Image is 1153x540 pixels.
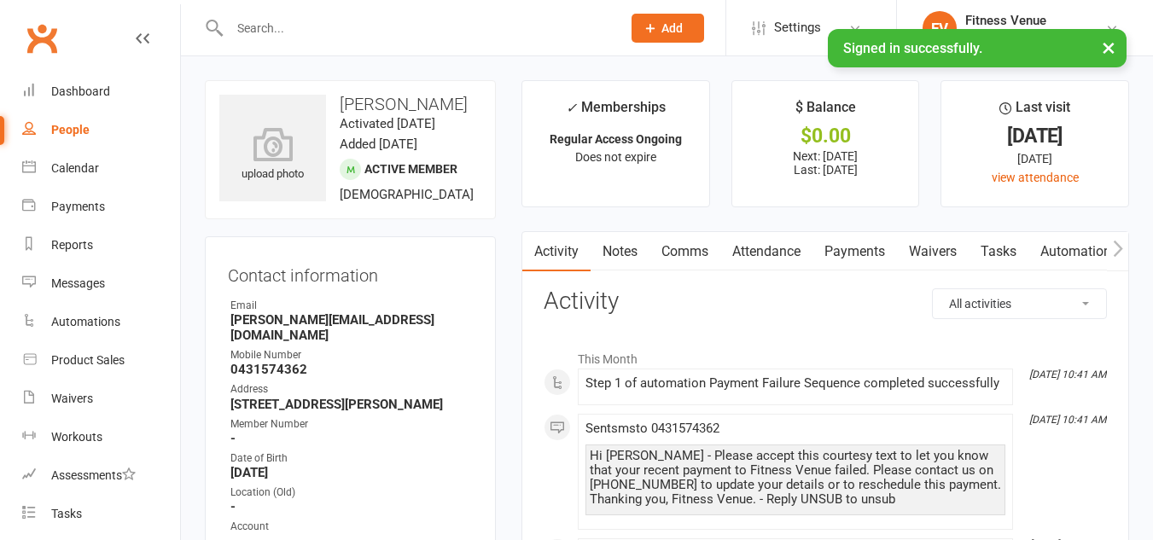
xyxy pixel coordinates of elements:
[897,232,969,271] a: Waivers
[632,14,704,43] button: Add
[51,430,102,444] div: Workouts
[1029,414,1106,426] i: [DATE] 10:41 AM
[51,468,136,482] div: Assessments
[230,485,473,501] div: Location (Old)
[748,149,904,177] p: Next: [DATE] Last: [DATE]
[544,288,1107,315] h3: Activity
[957,127,1113,145] div: [DATE]
[22,149,180,188] a: Calendar
[22,380,180,418] a: Waivers
[661,21,683,35] span: Add
[230,450,473,467] div: Date of Birth
[51,238,93,252] div: Reports
[1093,29,1124,66] button: ×
[585,421,719,436] span: Sent sms to 0431574362
[22,188,180,226] a: Payments
[230,362,473,377] strong: 0431574362
[748,127,904,145] div: $0.00
[51,200,105,213] div: Payments
[51,392,93,405] div: Waivers
[340,136,417,152] time: Added [DATE]
[22,418,180,456] a: Workouts
[51,123,90,136] div: People
[219,95,481,113] h3: [PERSON_NAME]
[992,171,1079,184] a: view attendance
[969,232,1028,271] a: Tasks
[228,259,473,285] h3: Contact information
[566,96,666,128] div: Memberships
[230,298,473,314] div: Email
[230,312,473,343] strong: [PERSON_NAME][EMAIL_ADDRESS][DOMAIN_NAME]
[51,315,120,328] div: Automations
[230,416,473,433] div: Member Number
[585,376,1005,391] div: Step 1 of automation Payment Failure Sequence completed successfully
[230,381,473,398] div: Address
[22,111,180,149] a: People
[51,276,105,290] div: Messages
[230,465,473,480] strong: [DATE]
[340,187,474,202] span: [DEMOGRAPHIC_DATA]
[965,28,1105,44] div: Fitness Venue Whitsunday
[957,149,1113,168] div: [DATE]
[22,495,180,533] a: Tasks
[720,232,812,271] a: Attendance
[51,84,110,98] div: Dashboard
[22,341,180,380] a: Product Sales
[224,16,609,40] input: Search...
[51,507,82,520] div: Tasks
[774,9,821,47] span: Settings
[575,150,656,164] span: Does not expire
[22,303,180,341] a: Automations
[22,226,180,264] a: Reports
[51,353,125,367] div: Product Sales
[649,232,720,271] a: Comms
[51,161,99,175] div: Calendar
[219,127,326,183] div: upload photo
[1028,232,1130,271] a: Automations
[230,519,473,535] div: Account
[230,499,473,514] strong: -
[20,17,63,60] a: Clubworx
[923,11,957,45] div: FV
[812,232,897,271] a: Payments
[230,431,473,446] strong: -
[522,232,591,271] a: Activity
[544,341,1107,369] li: This Month
[566,100,577,116] i: ✓
[795,96,856,127] div: $ Balance
[340,116,435,131] time: Activated [DATE]
[22,264,180,303] a: Messages
[999,96,1070,127] div: Last visit
[550,132,682,146] strong: Regular Access Ongoing
[843,40,982,56] span: Signed in successfully.
[1029,369,1106,380] i: [DATE] 10:41 AM
[22,456,180,495] a: Assessments
[590,449,1001,507] div: Hi [PERSON_NAME] - Please accept this courtesy text to let you know that your recent payment to F...
[230,347,473,363] div: Mobile Number
[364,162,457,176] span: Active member
[591,232,649,271] a: Notes
[230,397,473,412] strong: [STREET_ADDRESS][PERSON_NAME]
[22,73,180,111] a: Dashboard
[965,13,1105,28] div: Fitness Venue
